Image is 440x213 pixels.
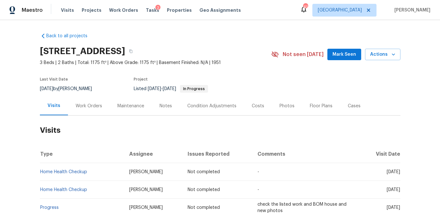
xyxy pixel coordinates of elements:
h2: [STREET_ADDRESS] [40,48,125,54]
div: Visits [48,103,60,109]
span: [DATE] [163,87,176,91]
span: Geo Assignments [199,7,241,13]
span: Maestro [22,7,43,13]
span: [DATE] [387,205,400,210]
h2: Visits [40,116,400,145]
span: [PERSON_NAME] [129,205,163,210]
div: 2 [155,5,160,11]
span: - [257,188,259,192]
th: Type [40,145,124,163]
span: Work Orders [109,7,138,13]
span: Project [134,77,148,81]
span: Listed [134,87,208,91]
div: 41 [303,4,308,10]
span: [DATE] [387,170,400,174]
div: Floor Plans [310,103,332,109]
th: Visit Date [361,145,400,163]
span: Not completed [188,170,220,174]
div: Maintenance [117,103,144,109]
a: Back to all projects [40,33,101,39]
span: 3 Beds | 2 Baths | Total: 1175 ft² | Above Grade: 1175 ft² | Basement Finished: N/A | 1951 [40,60,271,66]
span: - [257,170,259,174]
span: Properties [167,7,192,13]
span: [PERSON_NAME] [129,188,163,192]
a: Home Health Checkup [40,188,87,192]
span: Not completed [188,188,220,192]
th: Assignee [124,145,183,163]
span: Actions [370,51,395,59]
span: Tasks [146,8,159,12]
button: Actions [365,49,400,60]
div: Work Orders [76,103,102,109]
button: Mark Seen [327,49,361,60]
span: Last Visit Date [40,77,68,81]
div: Condition Adjustments [187,103,236,109]
button: Copy Address [125,46,137,57]
span: [PERSON_NAME] [129,170,163,174]
span: [GEOGRAPHIC_DATA] [318,7,362,13]
span: - [148,87,176,91]
span: Not completed [188,205,220,210]
a: Progress [40,205,59,210]
span: Visits [61,7,74,13]
th: Comments [252,145,361,163]
span: [DATE] [387,188,400,192]
div: Costs [252,103,264,109]
div: by [PERSON_NAME] [40,85,100,93]
span: [DATE] [40,87,53,91]
span: check the listed work and BOM house and new photos [257,202,347,213]
span: Projects [82,7,101,13]
span: Not seen [DATE] [283,51,324,58]
div: Notes [160,103,172,109]
th: Issues Reported [183,145,252,163]
span: [PERSON_NAME] [392,7,430,13]
div: Photos [280,103,295,109]
span: [DATE] [148,87,161,91]
span: Mark Seen [332,51,356,59]
span: In Progress [181,87,207,91]
a: Home Health Checkup [40,170,87,174]
div: Cases [348,103,361,109]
